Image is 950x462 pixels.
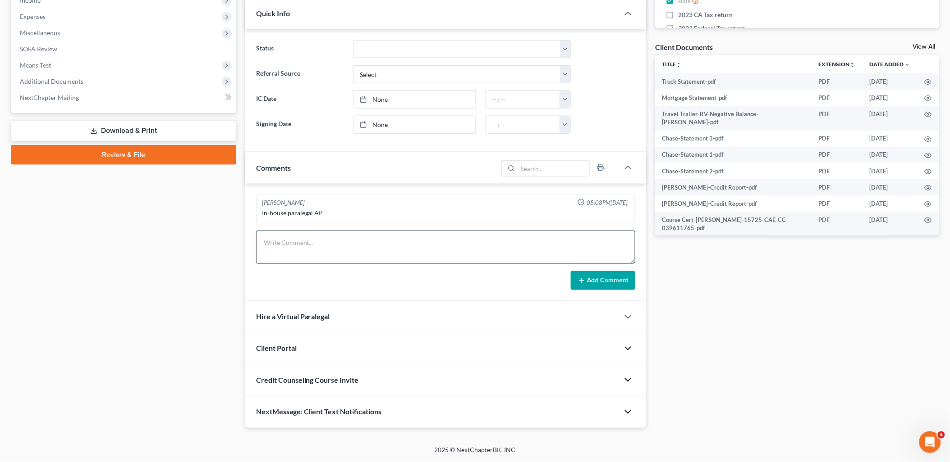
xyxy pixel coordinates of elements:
[679,10,733,19] span: 2023 CA Tax return
[863,212,918,236] td: [DATE]
[20,45,57,53] span: SOFA Review
[812,90,863,106] td: PDF
[655,147,812,163] td: Chase-Statement 1-pdf
[863,90,918,106] td: [DATE]
[655,90,812,106] td: Mortgage Statement-pdf
[655,195,812,212] td: [PERSON_NAME]-Credit Report-pdf
[662,61,682,68] a: Titleunfold_more
[655,42,713,52] div: Client Documents
[256,9,290,18] span: Quick Info
[679,24,746,33] span: 2023 Federal Tax return
[938,431,945,439] span: 4
[252,65,349,83] label: Referral Source
[256,163,291,172] span: Comments
[20,29,60,36] span: Miscellaneous
[655,179,812,195] td: [PERSON_NAME]-Credit Report-pdf
[256,376,359,385] span: Credit Counseling Course Invite
[256,344,297,353] span: Client Portal
[486,91,560,108] input: -- : --
[870,61,910,68] a: Date Added expand_more
[812,131,863,147] td: PDF
[20,13,46,20] span: Expenses
[905,62,910,68] i: expand_more
[863,106,918,131] td: [DATE]
[11,120,236,141] a: Download & Print
[812,195,863,212] td: PDF
[863,163,918,179] td: [DATE]
[252,40,349,58] label: Status
[20,61,51,69] span: Means Test
[13,41,236,57] a: SOFA Review
[812,73,863,90] td: PDF
[863,73,918,90] td: [DATE]
[20,94,79,101] span: NextChapter Mailing
[13,90,236,106] a: NextChapter Mailing
[571,271,635,290] button: Add Comment
[256,313,330,321] span: Hire a Virtual Paralegal
[655,163,812,179] td: Chase-Statement 2-pdf
[353,91,476,108] a: None
[913,44,936,50] a: View All
[218,446,732,462] div: 2025 © NextChapterBK, INC
[863,131,918,147] td: [DATE]
[812,163,863,179] td: PDF
[587,199,628,207] span: 05:08PM[DATE]
[518,161,590,176] input: Search...
[812,147,863,163] td: PDF
[20,77,83,85] span: Additional Documents
[655,106,812,131] td: Travel Trailer-RV-Negative Balance-[PERSON_NAME]-pdf
[655,131,812,147] td: Chase-Statement 3-pdf
[262,199,305,207] div: [PERSON_NAME]
[812,212,863,236] td: PDF
[655,73,812,90] td: Truck Statement-pdf
[850,62,855,68] i: unfold_more
[256,408,382,416] span: NextMessage: Client Text Notifications
[863,179,918,195] td: [DATE]
[252,116,349,134] label: Signing Date
[11,145,236,165] a: Review & File
[252,91,349,109] label: IC Date
[676,62,682,68] i: unfold_more
[655,212,812,236] td: Course Cert-[PERSON_NAME]-15725-CAE-CC-039611765-pdf
[353,116,476,133] a: None
[919,431,941,453] iframe: Intercom live chat
[863,195,918,212] td: [DATE]
[812,106,863,131] td: PDF
[812,179,863,195] td: PDF
[262,208,630,217] div: In-house paralegal AP
[863,147,918,163] td: [DATE]
[486,116,560,133] input: -- : --
[819,61,855,68] a: Extensionunfold_more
